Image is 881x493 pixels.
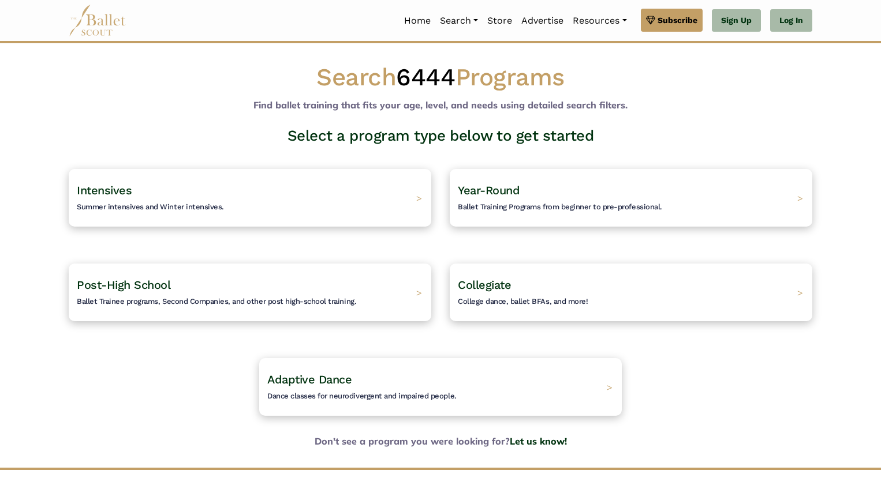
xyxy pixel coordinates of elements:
span: Intensives [77,183,132,197]
a: Search [435,9,483,33]
a: Store [483,9,517,33]
span: > [416,287,422,298]
b: Don't see a program you were looking for? [59,434,822,449]
span: Dance classes for neurodivergent and impaired people. [267,392,457,400]
h3: Select a program type below to get started [59,126,822,146]
a: Post-High SchoolBallet Trainee programs, Second Companies, and other post high-school training. > [69,264,431,321]
a: IntensivesSummer intensives and Winter intensives. > [69,169,431,227]
span: > [797,287,803,298]
a: Advertise [517,9,568,33]
span: 6444 [396,63,455,91]
a: Year-RoundBallet Training Programs from beginner to pre-professional. > [450,169,812,227]
span: Collegiate [458,278,511,292]
a: Let us know! [510,435,567,447]
span: Year-Round [458,183,520,197]
a: Subscribe [641,9,703,32]
a: CollegiateCollege dance, ballet BFAs, and more! > [450,264,812,321]
span: > [416,192,422,204]
span: Ballet Training Programs from beginner to pre-professional. [458,202,662,211]
a: Resources [568,9,631,33]
a: Log In [770,9,812,32]
a: Home [400,9,435,33]
span: Adaptive Dance [267,372,352,386]
img: gem.svg [646,14,655,27]
span: Post-High School [77,278,170,292]
span: College dance, ballet BFAs, and more! [458,297,588,306]
span: Summer intensives and Winter intensives. [77,202,224,211]
span: > [797,192,803,204]
a: Sign Up [712,9,761,32]
a: Adaptive DanceDance classes for neurodivergent and impaired people. > [259,358,622,416]
span: Ballet Trainee programs, Second Companies, and other post high-school training. [77,297,356,306]
span: Subscribe [658,14,697,27]
span: > [607,381,613,393]
h1: Search Programs [69,62,812,93]
b: Find ballet training that fits your age, level, and needs using detailed search filters. [253,99,628,111]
